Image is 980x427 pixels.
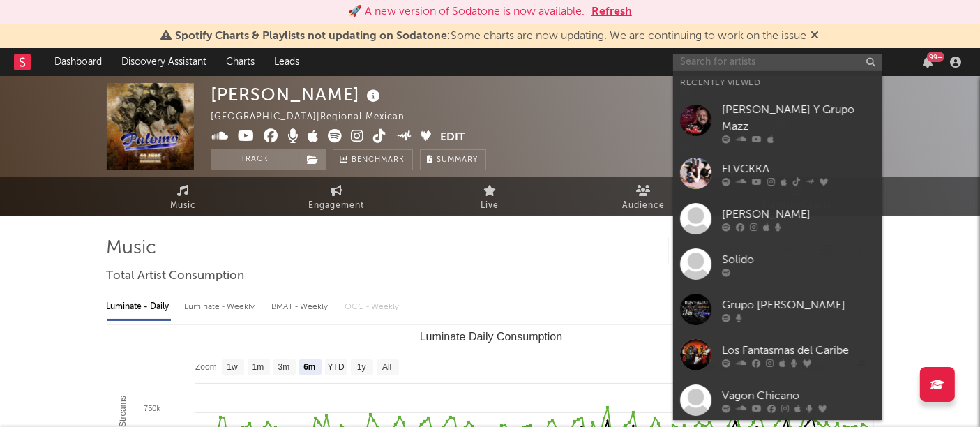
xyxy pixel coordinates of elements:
text: 1m [252,363,264,373]
a: Vagon Chicano [673,377,882,423]
span: Audience [622,197,665,214]
div: Luminate - Daily [107,295,171,319]
input: Search by song name or URL [669,246,816,257]
a: [PERSON_NAME] Y Grupo Mazz [673,95,882,151]
div: Recently Viewed [680,75,875,91]
text: Luminate Daily Consumption [419,331,562,343]
text: Zoom [195,363,217,373]
text: 6m [303,363,315,373]
a: Discovery Assistant [112,48,216,76]
text: 750k [144,404,160,412]
span: Spotify Charts & Playlists not updating on Sodatone [176,31,448,42]
text: 1w [227,363,238,373]
a: FLVCKKA [673,151,882,196]
a: Leads [264,48,309,76]
button: Track [211,149,299,170]
div: FLVCKKA [722,161,875,178]
button: 99+ [923,57,933,68]
span: Engagement [309,197,365,214]
div: Solido [722,252,875,269]
div: 99 + [927,52,944,62]
span: Total Artist Consumption [107,268,245,285]
div: [GEOGRAPHIC_DATA] | Regional Mexican [211,109,421,126]
text: All [382,363,391,373]
div: Vagon Chicano [722,388,875,405]
div: Grupo [PERSON_NAME] [722,297,875,314]
button: Refresh [591,3,632,20]
a: [PERSON_NAME] [673,196,882,241]
span: Music [170,197,196,214]
span: Summary [437,156,478,164]
a: Audience [567,177,721,216]
button: Summary [420,149,486,170]
div: [PERSON_NAME] Y Grupo Mazz [722,102,875,135]
a: Solido [673,241,882,287]
text: YTD [327,363,344,373]
a: Benchmark [333,149,413,170]
button: Edit [440,129,465,147]
div: Luminate - Weekly [185,295,258,319]
input: Search for artists [673,54,882,71]
span: Benchmark [352,152,405,169]
a: Engagement [260,177,414,216]
a: Charts [216,48,264,76]
a: Music [107,177,260,216]
text: 1y [356,363,365,373]
div: [PERSON_NAME] [211,83,384,106]
div: [PERSON_NAME] [722,207,875,223]
a: Los Fantasmas del Caribe [673,332,882,377]
div: Los Fantasmas del Caribe [722,343,875,359]
a: Grupo [PERSON_NAME] [673,287,882,332]
a: Dashboard [45,48,112,76]
span: Live [481,197,499,214]
span: Dismiss [811,31,820,42]
text: 3m [278,363,289,373]
a: Live [414,177,567,216]
span: : Some charts are now updating. We are continuing to work on the issue [176,31,807,42]
div: BMAT - Weekly [272,295,331,319]
div: 🚀 A new version of Sodatone is now available. [348,3,585,20]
